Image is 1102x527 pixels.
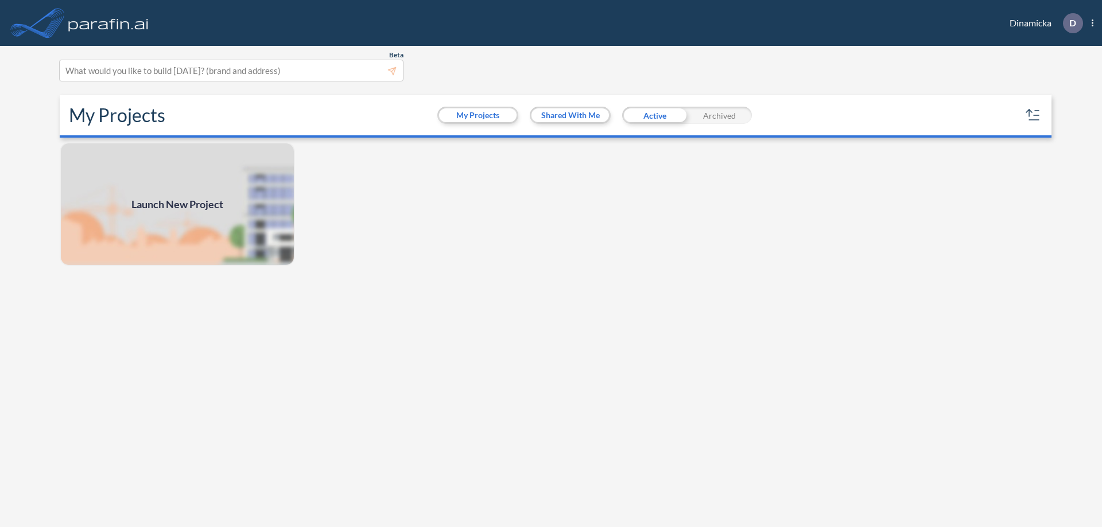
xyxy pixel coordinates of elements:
[66,11,151,34] img: logo
[622,107,687,124] div: Active
[389,50,403,60] span: Beta
[1024,106,1042,124] button: sort
[131,197,223,212] span: Launch New Project
[992,13,1093,33] div: Dinamicka
[1069,18,1076,28] p: D
[439,108,517,122] button: My Projects
[60,142,295,266] img: add
[69,104,165,126] h2: My Projects
[531,108,609,122] button: Shared With Me
[60,142,295,266] a: Launch New Project
[687,107,752,124] div: Archived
